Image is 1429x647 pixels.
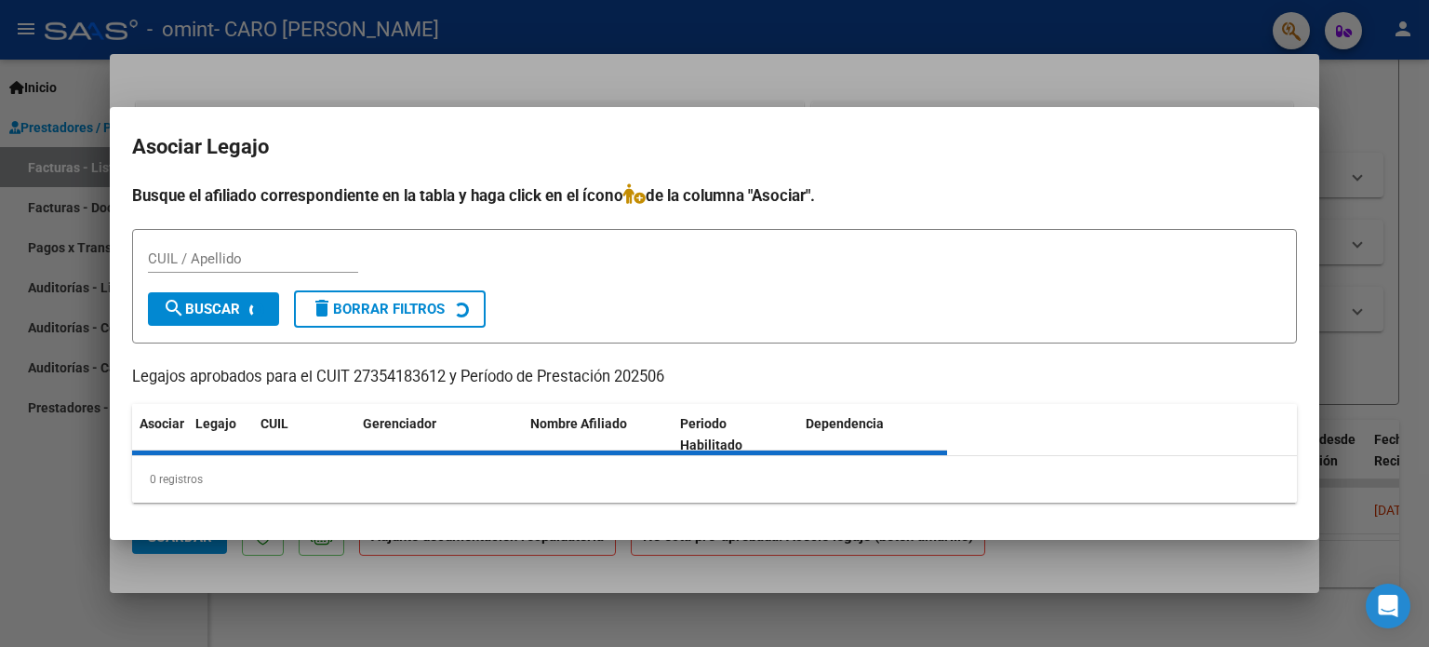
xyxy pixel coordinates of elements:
button: Buscar [148,292,279,326]
datatable-header-cell: Nombre Afiliado [523,404,673,465]
p: Legajos aprobados para el CUIT 27354183612 y Período de Prestación 202506 [132,366,1297,389]
span: Gerenciador [363,416,436,431]
datatable-header-cell: Gerenciador [355,404,523,465]
span: Asociar [140,416,184,431]
mat-icon: delete [311,297,333,319]
datatable-header-cell: Legajo [188,404,253,465]
h4: Busque el afiliado correspondiente en la tabla y haga click en el ícono de la columna "Asociar". [132,183,1297,208]
span: Buscar [163,301,240,317]
datatable-header-cell: CUIL [253,404,355,465]
span: Borrar Filtros [311,301,445,317]
datatable-header-cell: Asociar [132,404,188,465]
mat-icon: search [163,297,185,319]
div: 0 registros [132,456,1297,503]
div: Open Intercom Messenger [1366,584,1410,628]
span: Legajo [195,416,236,431]
span: CUIL [260,416,288,431]
datatable-header-cell: Dependencia [798,404,948,465]
span: Nombre Afiliado [530,416,627,431]
span: Periodo Habilitado [680,416,742,452]
h2: Asociar Legajo [132,129,1297,165]
button: Borrar Filtros [294,290,486,328]
datatable-header-cell: Periodo Habilitado [673,404,798,465]
span: Dependencia [806,416,884,431]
